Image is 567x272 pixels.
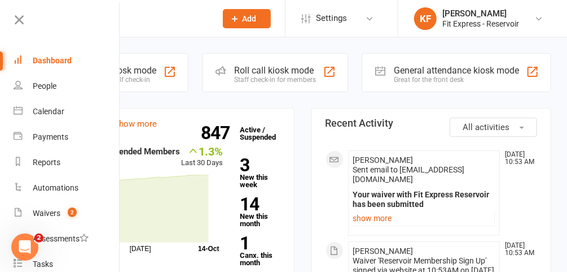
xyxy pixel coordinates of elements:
[450,118,537,137] button: All activities
[14,74,120,99] a: People
[14,175,120,201] a: Automations
[243,14,257,23] span: Add
[240,235,275,252] strong: 1
[86,65,156,76] div: Class kiosk mode
[353,247,414,256] span: [PERSON_NAME]
[499,242,537,257] time: [DATE] 10:53 AM
[394,65,519,76] div: General attendance kiosk mode
[33,81,56,90] div: People
[181,145,223,169] div: Last 30 Days
[33,107,64,116] div: Calendar
[240,235,280,266] a: 1Canx. this month
[240,196,275,213] strong: 14
[67,11,208,27] input: Search...
[33,132,68,141] div: Payments
[223,9,271,28] button: Add
[442,19,519,29] div: Fit Express - Reservoir
[68,118,280,129] h3: Members
[33,260,53,269] div: Tasks
[14,124,120,150] a: Payments
[14,99,120,124] a: Calendar
[34,234,43,243] span: 2
[86,76,156,84] div: Member self check-in
[240,196,280,227] a: 14New this month
[14,48,120,74] a: Dashboard
[201,124,234,141] strong: 847
[394,76,519,84] div: Great for the front desk
[240,157,280,188] a: 3New this week
[14,226,120,252] a: Assessments
[353,210,495,226] a: show more
[316,6,347,31] span: Settings
[326,118,538,129] h3: Recent Activity
[414,7,437,30] div: KF
[353,190,495,209] div: Your waiver with Fit Express Reservoir has been submitted
[14,201,120,226] a: Waivers 2
[11,234,38,261] iframe: Intercom live chat
[234,118,284,149] a: 847Active / Suspended
[33,183,78,192] div: Automations
[442,8,519,19] div: [PERSON_NAME]
[33,158,60,167] div: Reports
[181,145,223,157] div: 1.3%
[33,56,72,65] div: Dashboard
[234,65,316,76] div: Roll call kiosk mode
[68,146,180,157] strong: Active / Suspended Members
[499,151,537,166] time: [DATE] 10:53 AM
[353,165,465,184] span: Sent email to [EMAIL_ADDRESS][DOMAIN_NAME]
[14,150,120,175] a: Reports
[463,122,509,132] span: All activities
[115,119,157,129] a: show more
[33,234,89,243] div: Assessments
[353,156,414,165] span: [PERSON_NAME]
[240,157,275,174] strong: 3
[234,76,316,84] div: Staff check-in for members
[68,208,77,217] span: 2
[33,209,60,218] div: Waivers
